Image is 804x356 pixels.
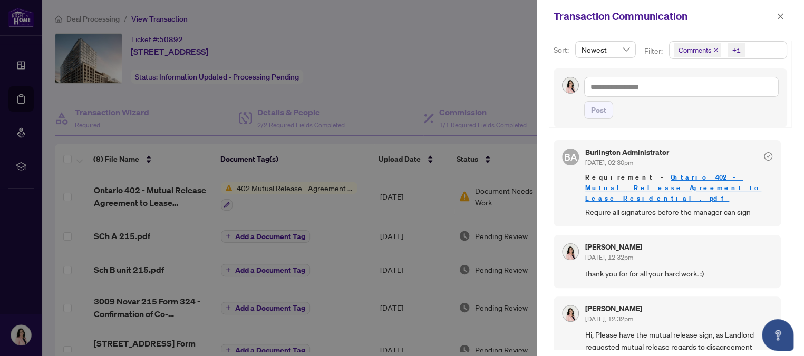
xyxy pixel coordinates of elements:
span: thank you for for all your hard work. :) [585,268,772,280]
img: Profile Icon [563,77,578,93]
span: close [713,47,719,53]
div: +1 [732,45,741,55]
p: Filter: [644,45,664,57]
span: [DATE], 12:32pm [585,315,633,323]
img: Profile Icon [563,244,578,260]
button: Open asap [762,319,793,351]
span: [DATE], 02:30pm [585,159,633,166]
span: close [777,13,784,20]
span: Newest [582,42,629,57]
img: Profile Icon [563,305,578,321]
span: check-circle [764,152,772,161]
a: Ontario 402 - Mutual Release Agreement to Lease Residential.pdf [585,173,761,203]
span: Require all signatures before the manager can sign [585,206,772,218]
p: Sort: [554,44,571,56]
div: Transaction Communication [554,8,773,24]
span: BA [564,150,577,164]
h5: [PERSON_NAME] [585,243,642,251]
h5: Burlington Administrator [585,149,669,156]
span: Requirement - [585,172,772,204]
span: Comments [674,43,721,57]
span: [DATE], 12:32pm [585,253,633,261]
button: Post [584,101,613,119]
h5: [PERSON_NAME] [585,305,642,312]
span: Comments [679,45,711,55]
